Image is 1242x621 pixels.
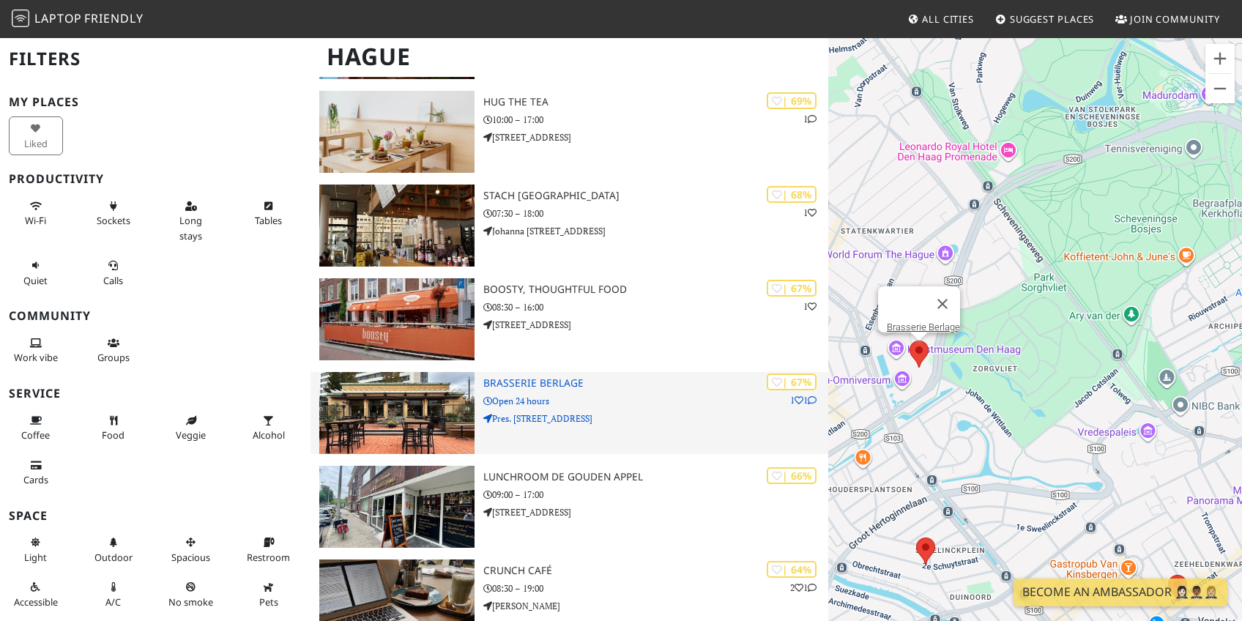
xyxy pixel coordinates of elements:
[310,466,828,548] a: Lunchroom de Gouden Appel | 66% Lunchroom de Gouden Appel 09:00 – 17:00 [STREET_ADDRESS]
[14,595,58,609] span: Accessible
[483,599,828,613] p: [PERSON_NAME]
[310,278,828,360] a: Boosty, thoughtful food | 67% 1 Boosty, thoughtful food 08:30 – 16:00 [STREET_ADDRESS]
[34,10,82,26] span: Laptop
[319,466,475,548] img: Lunchroom de Gouden Appel
[803,112,817,126] p: 1
[1205,74,1235,103] button: Zoom indietro
[1014,579,1227,606] a: Become an Ambassador 🤵🏻‍♀️🤵🏾‍♂️🤵🏼‍♀️
[922,12,974,26] span: All Cities
[483,377,828,390] h3: Brasserie Berlage
[9,95,302,109] h3: My Places
[9,509,302,523] h3: Space
[171,551,210,564] span: Spacious
[24,551,47,564] span: Natural light
[483,488,828,502] p: 09:00 – 17:00
[483,471,828,483] h3: Lunchroom de Gouden Appel
[1130,12,1220,26] span: Join Community
[989,6,1101,32] a: Suggest Places
[1010,12,1095,26] span: Suggest Places
[176,428,206,442] span: Veggie
[483,130,828,144] p: [STREET_ADDRESS]
[94,551,133,564] span: Outdoor area
[310,185,828,267] a: STACH Den Haag | 68% 1 STACH [GEOGRAPHIC_DATA] 07:30 – 18:00 Johanna [STREET_ADDRESS]
[9,253,63,292] button: Quiet
[483,412,828,425] p: Pres. [STREET_ADDRESS]
[483,113,828,127] p: 10:00 – 17:00
[247,551,290,564] span: Restroom
[164,409,218,447] button: Veggie
[86,253,141,292] button: Calls
[767,186,817,203] div: | 68%
[86,194,141,233] button: Sockets
[483,318,828,332] p: [STREET_ADDRESS]
[767,561,817,578] div: | 64%
[767,280,817,297] div: | 67%
[259,595,278,609] span: Pet friendly
[9,409,63,447] button: Coffee
[9,387,302,401] h3: Service
[483,394,828,408] p: Open 24 hours
[105,595,121,609] span: Air conditioned
[25,214,46,227] span: Stable Wi-Fi
[887,321,960,332] a: Brasserie Berlage
[9,331,63,370] button: Work vibe
[86,530,141,569] button: Outdoor
[242,530,296,569] button: Restroom
[23,473,48,486] span: Credit cards
[84,10,143,26] span: Friendly
[319,185,475,267] img: STACH Den Haag
[319,278,475,360] img: Boosty, thoughtful food
[483,96,828,108] h3: HUG THE TEA
[9,530,63,569] button: Light
[103,274,123,287] span: Video/audio calls
[790,581,817,595] p: 2 1
[310,91,828,173] a: HUG THE TEA | 69% 1 HUG THE TEA 10:00 – 17:00 [STREET_ADDRESS]
[97,214,130,227] span: Power sockets
[12,10,29,27] img: LaptopFriendly
[86,575,141,614] button: A/C
[97,351,130,364] span: Group tables
[9,194,63,233] button: Wi-Fi
[21,428,50,442] span: Coffee
[790,393,817,407] p: 1 1
[12,7,144,32] a: LaptopFriendly LaptopFriendly
[23,274,48,287] span: Quiet
[483,565,828,577] h3: Crunch Café
[483,283,828,296] h3: Boosty, thoughtful food
[1205,44,1235,73] button: Zoom avanti
[102,428,124,442] span: Food
[315,37,825,77] h1: Hague
[168,595,213,609] span: Smoke free
[164,575,218,614] button: No smoke
[9,453,63,492] button: Cards
[319,91,475,173] img: HUG THE TEA
[242,194,296,233] button: Tables
[164,194,218,248] button: Long stays
[14,351,58,364] span: People working
[803,206,817,220] p: 1
[767,92,817,109] div: | 69%
[803,300,817,313] p: 1
[179,214,202,242] span: Long stays
[253,428,285,442] span: Alcohol
[319,372,475,454] img: Brasserie Berlage
[9,575,63,614] button: Accessible
[925,286,960,321] button: Chiudi
[86,331,141,370] button: Groups
[901,6,980,32] a: All Cities
[9,37,302,81] h2: Filters
[483,224,828,238] p: Johanna [STREET_ADDRESS]
[310,372,828,454] a: Brasserie Berlage | 67% 11 Brasserie Berlage Open 24 hours Pres. [STREET_ADDRESS]
[483,190,828,202] h3: STACH [GEOGRAPHIC_DATA]
[242,409,296,447] button: Alcohol
[483,581,828,595] p: 08:30 – 19:00
[483,207,828,220] p: 07:30 – 18:00
[255,214,282,227] span: Work-friendly tables
[767,373,817,390] div: | 67%
[9,309,302,323] h3: Community
[483,505,828,519] p: [STREET_ADDRESS]
[767,467,817,484] div: | 66%
[242,575,296,614] button: Pets
[86,409,141,447] button: Food
[1109,6,1226,32] a: Join Community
